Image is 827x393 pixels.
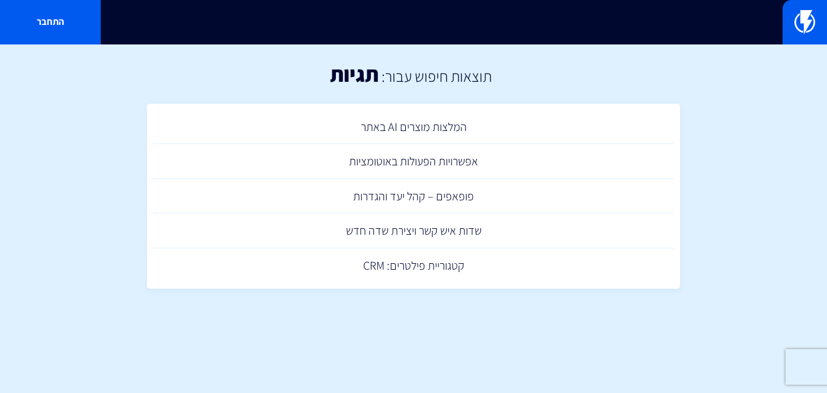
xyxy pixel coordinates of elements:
[379,68,492,85] h2: תוצאות חיפוש עבור:
[153,179,674,214] a: פופאפים – קהל יעד והגדרות
[153,110,674,145] a: המלצות מוצרים AI באתר
[153,144,674,179] a: אפשרויות הפעולות באוטומציות
[330,62,379,86] h1: תגיות
[153,248,674,283] a: קטגוריית פילטרים: CRM
[153,213,674,248] a: שדות איש קשר ויצירת שדה חדש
